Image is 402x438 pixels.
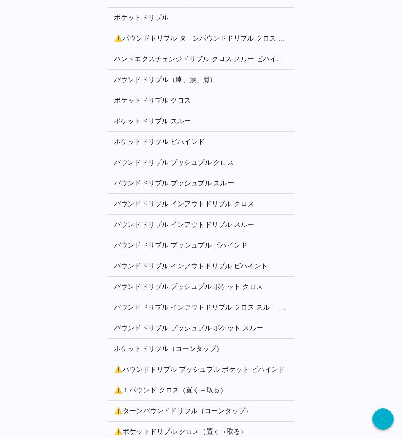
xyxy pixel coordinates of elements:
p: パウンドドリブル プッシュプル クロス [114,158,288,168]
p: パウンドドリブル インアウトドリブル ビハインド [114,261,288,271]
p: パウンドドリブル プッシュプル ビハインド [114,240,288,250]
p: ⚠️ ターンパウンドドリブル（コーンタップ） [114,406,288,416]
p: パウンドドリブル プッシュプル ポケット スルー [114,323,288,333]
p: ⚠️ ポケットドリブル クロス（置く→取る） [114,427,288,437]
p: ⚠️ １パウンド クロス（置く→取る） [114,385,288,395]
p: ⚠️ パウンドドリブル ターンパウンドドリブル クロス スルー ビハインド [114,33,288,44]
p: ⚠️ パウンドドリブル プッシュプル ポケット ビハインド [114,365,288,375]
p: パウンドドリブル インアウトドリブル スルー [114,220,288,230]
p: ポケットドリブル スルー [114,116,288,126]
p: ハンドエクスチェンジドリブル クロス スルー ビハインド タッチ [114,54,288,64]
p: パウンドドリブル インアウトドリブル クロス [114,199,288,209]
p: ポケットドリブル（コーンタップ） [114,344,288,354]
p: ポケットドリブル クロス [114,95,288,106]
p: ポケットドリブル ビハインド [114,137,288,147]
p: パウンドドリブル プッシュプル スルー [114,178,288,188]
p: パウンドドリブル（膝、腰、肩） [114,75,288,85]
p: ポケットドリブル [114,13,288,23]
p: パウンドドリブル プッシュプル ポケット クロス [114,282,288,292]
p: パウンドドリブル インアウトドリブル クロス スルー ビハインド [114,302,288,313]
